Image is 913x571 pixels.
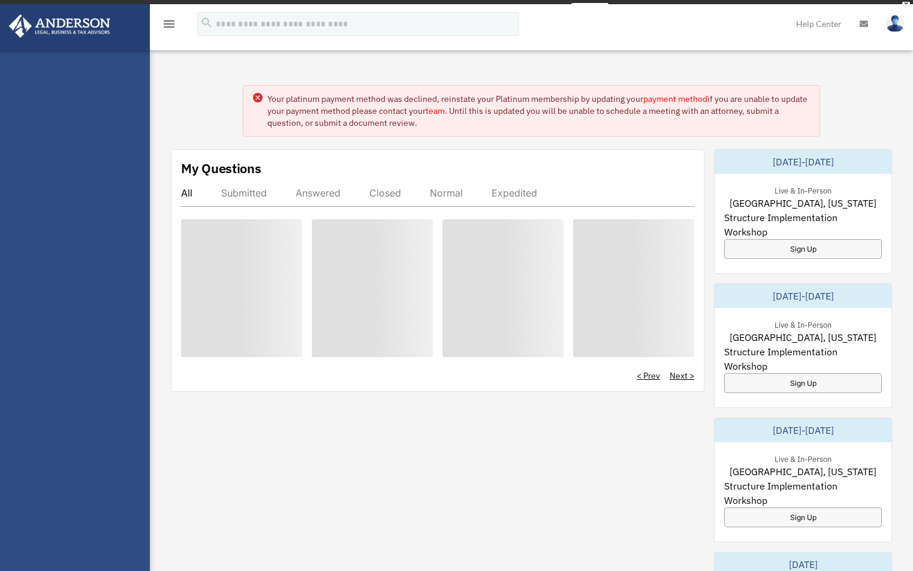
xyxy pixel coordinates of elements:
[765,452,841,464] div: Live & In-Person
[643,93,707,104] a: payment method
[200,16,213,29] i: search
[637,370,660,382] a: < Prev
[715,150,891,174] div: [DATE]-[DATE]
[305,3,567,17] div: Get a chance to win 6 months of Platinum for free just by filling out this
[221,187,267,199] div: Submitted
[267,93,809,129] div: Your platinum payment method was declined, reinstate your Platinum membership by updating your if...
[902,2,910,9] div: close
[162,21,176,31] a: menu
[430,187,463,199] div: Normal
[369,187,401,199] div: Closed
[724,210,882,239] span: Structure Implementation Workshop
[724,507,882,527] a: Sign Up
[426,105,445,116] a: team
[730,330,876,345] span: [GEOGRAPHIC_DATA], [US_STATE]
[5,14,114,38] img: Anderson Advisors Platinum Portal
[162,17,176,31] i: menu
[715,284,891,308] div: [DATE]-[DATE]
[715,418,891,442] div: [DATE]-[DATE]
[571,3,608,17] a: survey
[492,187,537,199] div: Expedited
[724,239,882,259] a: Sign Up
[724,479,882,507] span: Structure Implementation Workshop
[724,373,882,393] a: Sign Up
[730,196,876,210] span: [GEOGRAPHIC_DATA], [US_STATE]
[181,187,192,199] div: All
[730,464,876,479] span: [GEOGRAPHIC_DATA], [US_STATE]
[765,183,841,196] div: Live & In-Person
[724,345,882,373] span: Structure Implementation Workshop
[181,159,261,177] div: My Questions
[670,370,694,382] a: Next >
[886,15,904,32] img: User Pic
[296,187,341,199] div: Answered
[765,318,841,330] div: Live & In-Person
